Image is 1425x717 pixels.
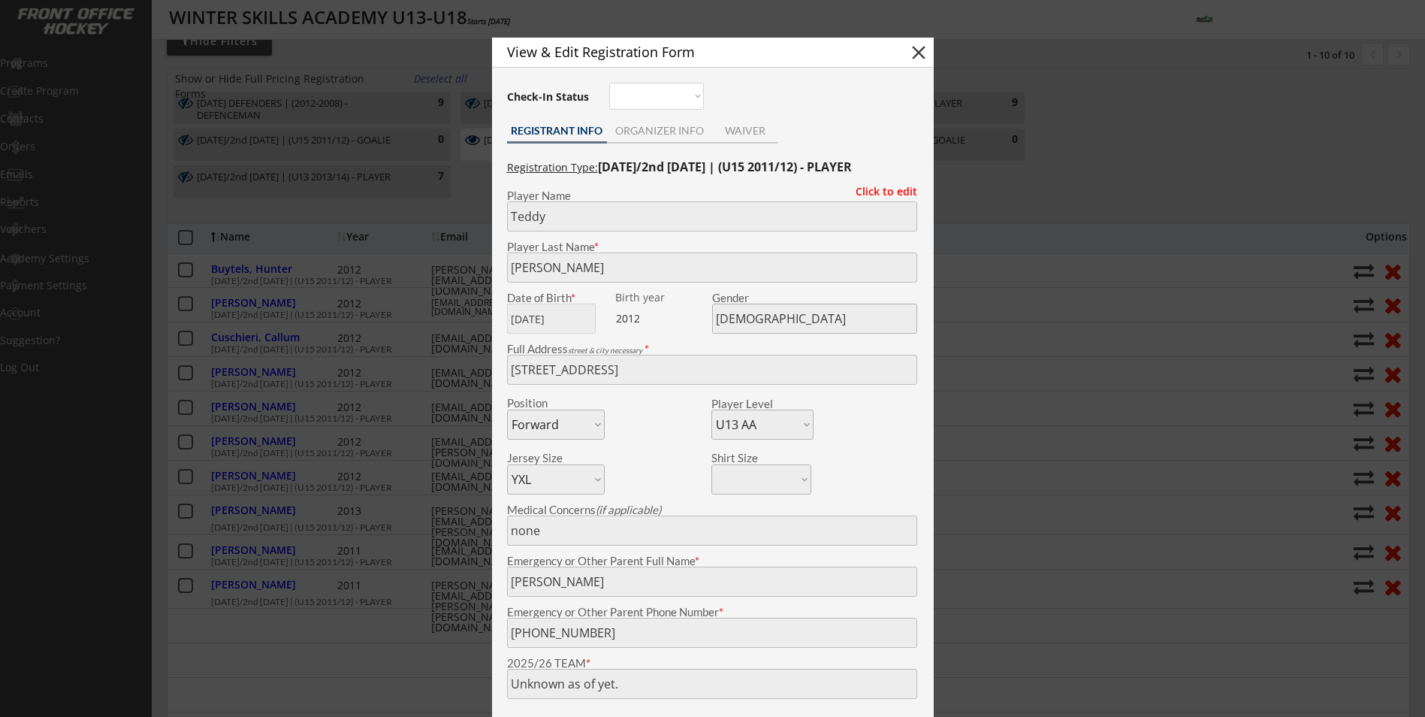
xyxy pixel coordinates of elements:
[507,343,917,355] div: Full Address
[712,292,917,304] div: Gender
[507,658,917,669] div: 2025/26 TEAM
[598,159,852,175] strong: [DATE]/2nd [DATE] | (U15 2011/12) - PLAYER
[507,607,917,618] div: Emergency or Other Parent Phone Number
[507,555,917,567] div: Emergency or Other Parent Full Name
[507,92,592,102] div: Check-In Status
[507,241,917,253] div: Player Last Name
[844,186,917,197] div: Click to edit
[507,452,584,464] div: Jersey Size
[507,126,607,136] div: REGISTRANT INFO
[507,504,917,516] div: Medical Concerns
[507,45,881,59] div: View & Edit Registration Form
[616,311,710,326] div: 2012
[713,126,778,136] div: WAIVER
[507,516,917,546] input: Allergies, injuries, etc.
[507,398,584,409] div: Position
[596,503,661,516] em: (if applicable)
[507,160,598,174] u: Registration Type:
[568,346,642,355] em: street & city necessary
[615,292,709,303] div: Birth year
[507,292,605,304] div: Date of Birth
[507,190,917,201] div: Player Name
[615,292,709,304] div: We are transitioning the system to collect and store date of birth instead of just birth year to ...
[711,452,789,464] div: Shirt Size
[907,41,930,64] button: close
[507,355,917,385] input: Street, City, Province/State
[607,126,713,136] div: ORGANIZER INFO
[711,398,814,410] div: Player Level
